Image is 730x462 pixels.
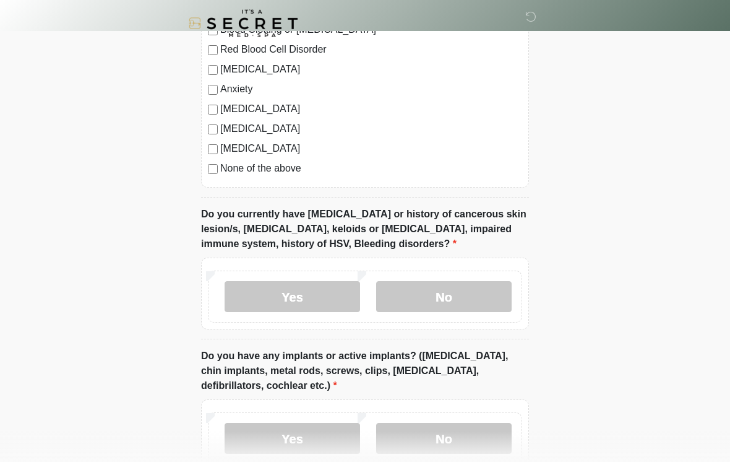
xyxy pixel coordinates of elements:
input: None of the above [208,164,218,174]
input: Anxiety [208,85,218,95]
input: [MEDICAL_DATA] [208,144,218,154]
label: Anxiety [220,82,522,97]
label: [MEDICAL_DATA] [220,141,522,156]
label: Do you currently have [MEDICAL_DATA] or history of cancerous skin lesion/s, [MEDICAL_DATA], keloi... [201,207,529,251]
label: [MEDICAL_DATA] [220,121,522,136]
label: Yes [225,281,360,312]
label: Red Blood Cell Disorder [220,42,522,57]
input: Red Blood Cell Disorder [208,45,218,55]
label: [MEDICAL_DATA] [220,102,522,116]
label: Yes [225,423,360,454]
input: [MEDICAL_DATA] [208,105,218,115]
label: None of the above [220,161,522,176]
label: Do you have any implants or active implants? ([MEDICAL_DATA], chin implants, metal rods, screws, ... [201,349,529,393]
label: No [376,423,512,454]
input: [MEDICAL_DATA] [208,65,218,75]
label: [MEDICAL_DATA] [220,62,522,77]
input: [MEDICAL_DATA] [208,124,218,134]
label: No [376,281,512,312]
img: It's A Secret Med Spa Logo [189,9,298,37]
